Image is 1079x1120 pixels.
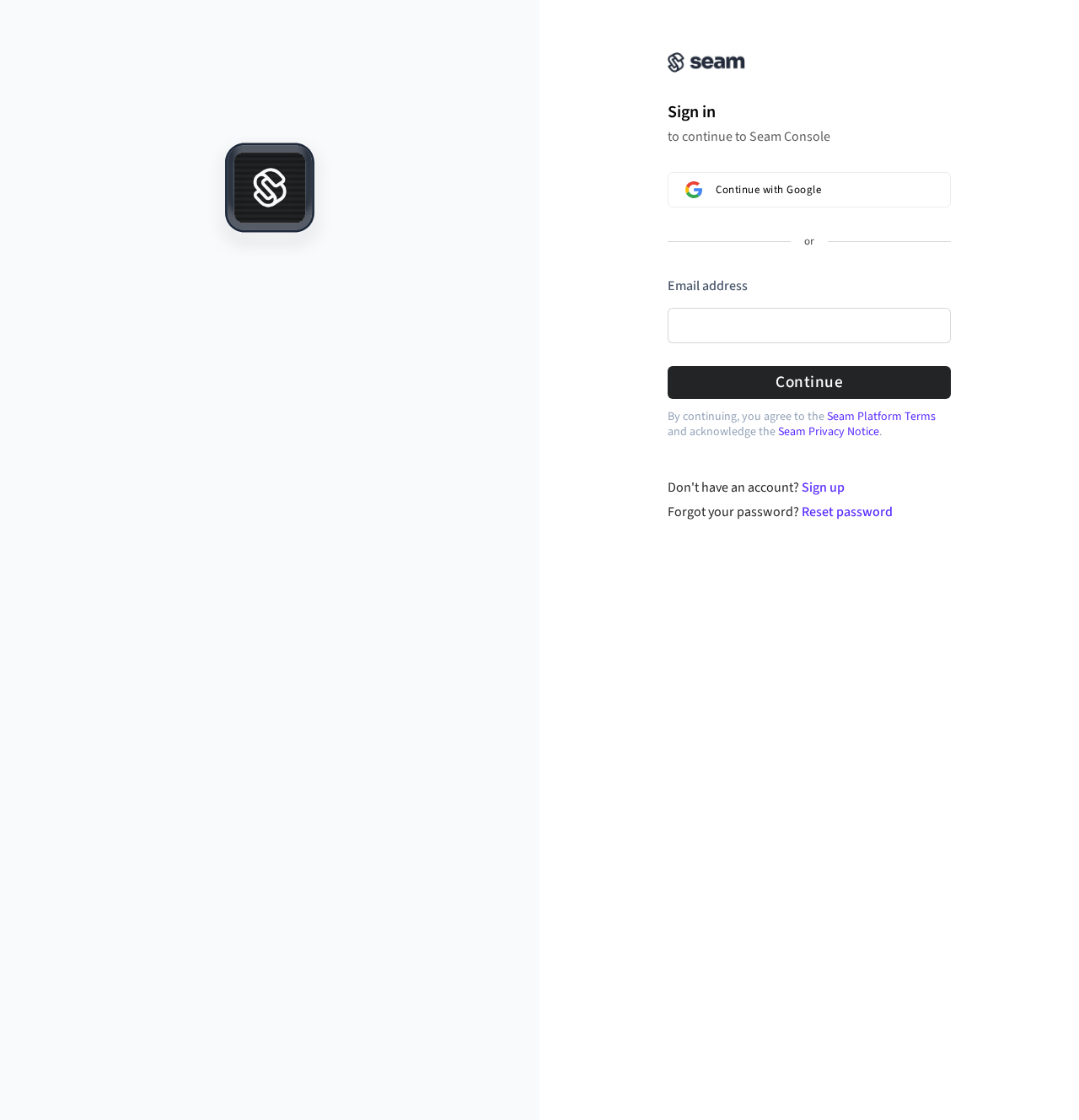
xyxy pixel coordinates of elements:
img: Seam Console [668,52,745,73]
p: to continue to Seam Console [668,128,951,145]
a: Reset password [802,503,893,521]
a: Seam Privacy Notice [778,423,879,440]
p: By continuing, you agree to the and acknowledge the . [668,409,951,439]
h1: Sign in [668,100,951,125]
p: or [804,234,814,250]
span: Continue with Google [716,183,821,197]
a: Seam Platform Terms [827,408,936,425]
button: Continue [668,366,951,399]
label: Email address [668,277,748,295]
div: Don't have an account? [668,477,952,498]
button: Sign in with GoogleContinue with Google [668,172,951,207]
div: Forgot your password? [668,502,952,522]
img: Sign in with Google [685,181,702,198]
a: Sign up [802,478,845,497]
